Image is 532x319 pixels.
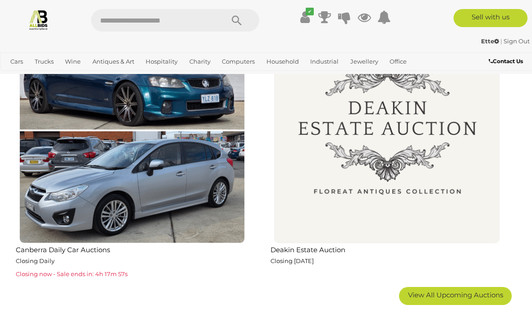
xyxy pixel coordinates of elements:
a: Ette [481,37,500,45]
strong: Ette [481,37,499,45]
i: ✔ [306,8,314,15]
a: Sports [7,69,32,84]
a: Canberra Daily Car Auctions Closing Daily Closing now - Sale ends in: 4h 17m 57s [11,17,252,280]
h2: Canberra Daily Car Auctions [16,244,252,254]
img: Canberra Daily Car Auctions [19,18,245,243]
a: [GEOGRAPHIC_DATA] [37,69,108,84]
img: Allbids.com.au [28,9,49,30]
a: Household [263,54,303,69]
a: Sign Out [504,37,530,45]
a: Deakin Estate Auction Closing [DATE] [266,17,507,280]
a: Antiques & Art [89,54,138,69]
a: Computers [218,54,258,69]
a: View All Upcoming Auctions [399,287,512,305]
a: Contact Us [489,56,525,66]
h2: Deakin Estate Auction [271,244,507,254]
a: Hospitality [142,54,181,69]
button: Search [214,9,259,32]
span: View All Upcoming Auctions [408,291,503,299]
a: Wine [61,54,84,69]
a: Industrial [307,54,342,69]
span: | [500,37,502,45]
p: Closing Daily [16,256,252,266]
a: Charity [186,54,214,69]
b: Contact Us [489,58,523,65]
a: Office [386,54,410,69]
a: Sell with us [454,9,527,27]
a: Trucks [31,54,57,69]
a: Jewellery [347,54,382,69]
p: Closing [DATE] [271,256,507,266]
img: Deakin Estate Auction [274,18,500,243]
span: Closing now - Sale ends in: 4h 17m 57s [16,270,128,277]
a: Cars [7,54,27,69]
a: ✔ [298,9,312,25]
